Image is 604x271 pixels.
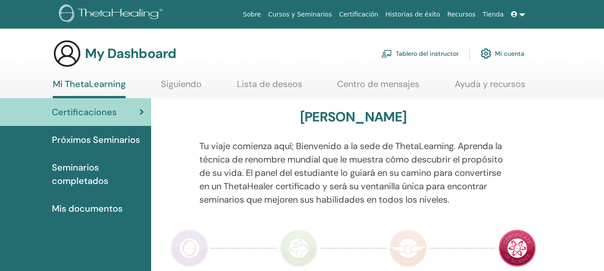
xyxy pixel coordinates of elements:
span: Mis documentos [52,202,122,215]
a: Recursos [443,6,479,23]
a: Siguiendo [161,79,202,96]
a: Sobre [239,6,264,23]
img: Master [389,229,427,267]
img: logo.png [59,4,166,25]
img: chalkboard-teacher.svg [381,50,392,58]
a: Mi cuenta [481,44,524,63]
img: Certificate of Science [498,229,536,267]
img: generic-user-icon.jpg [53,39,81,68]
img: Practitioner [171,229,208,267]
a: Centro de mensajes [337,79,419,96]
a: Tablero del instructor [381,44,459,63]
a: Historias de éxito [382,6,443,23]
img: Instructor [280,229,317,267]
a: Certificación [335,6,382,23]
p: Tu viaje comienza aquí; Bienvenido a la sede de ThetaLearning. Aprenda la técnica de renombre mun... [199,139,507,206]
span: Próximos Seminarios [52,133,140,146]
span: Certificaciones [52,105,117,119]
img: cog.svg [481,46,491,61]
a: Mi ThetaLearning [53,79,126,98]
h3: My Dashboard [85,46,176,62]
span: Seminarios completados [52,161,144,188]
a: Cursos y Seminarios [265,6,336,23]
h3: [PERSON_NAME] [300,109,407,125]
a: Tienda [479,6,507,23]
a: Lista de deseos [237,79,302,96]
a: Ayuda y recursos [455,79,525,96]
